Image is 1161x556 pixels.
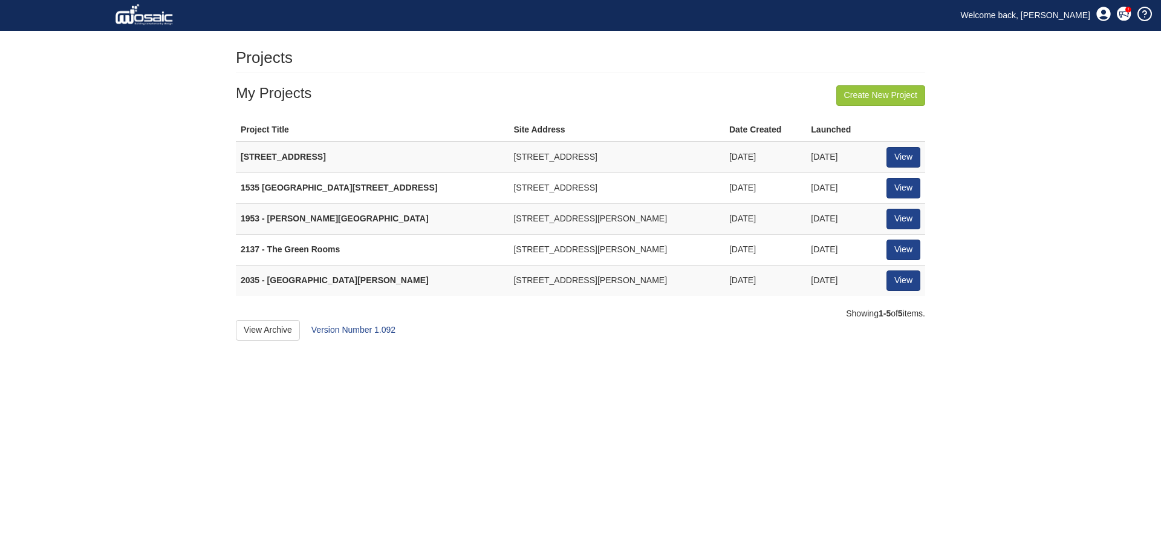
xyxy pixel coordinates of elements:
[509,119,724,142] th: Site Address
[236,49,293,67] h1: Projects
[806,119,872,142] th: Launched
[724,172,806,203] td: [DATE]
[806,234,872,265] td: [DATE]
[509,142,724,172] td: [STREET_ADDRESS]
[509,234,724,265] td: [STREET_ADDRESS][PERSON_NAME]
[724,119,806,142] th: Date Created
[836,85,925,106] a: Create New Project
[886,178,920,198] a: View
[898,309,903,318] b: 5
[806,172,872,203] td: [DATE]
[241,244,340,254] strong: 2137 - The Green Rooms
[724,265,806,295] td: [DATE]
[241,275,429,285] strong: 2035 - [GEOGRAPHIC_DATA][PERSON_NAME]
[509,172,724,203] td: [STREET_ADDRESS]
[509,203,724,234] td: [STREET_ADDRESS][PERSON_NAME]
[886,240,920,260] a: View
[724,234,806,265] td: [DATE]
[724,203,806,234] td: [DATE]
[886,270,920,291] a: View
[311,325,395,335] a: Version Number 1.092
[241,152,326,162] strong: [STREET_ADDRESS]
[806,265,872,295] td: [DATE]
[236,119,509,142] th: Project Title
[879,309,891,318] b: 1-5
[236,308,925,320] div: Showing of items.
[886,209,920,229] a: View
[806,142,872,172] td: [DATE]
[236,85,925,101] h3: My Projects
[806,203,872,234] td: [DATE]
[952,6,1099,24] a: Welcome back, [PERSON_NAME]
[236,320,300,341] a: View Archive
[509,265,724,295] td: [STREET_ADDRESS][PERSON_NAME]
[886,147,920,168] a: View
[241,183,437,192] strong: 1535 [GEOGRAPHIC_DATA][STREET_ADDRESS]
[115,3,176,27] img: logo_white.png
[241,214,429,223] strong: 1953 - [PERSON_NAME][GEOGRAPHIC_DATA]
[724,142,806,172] td: [DATE]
